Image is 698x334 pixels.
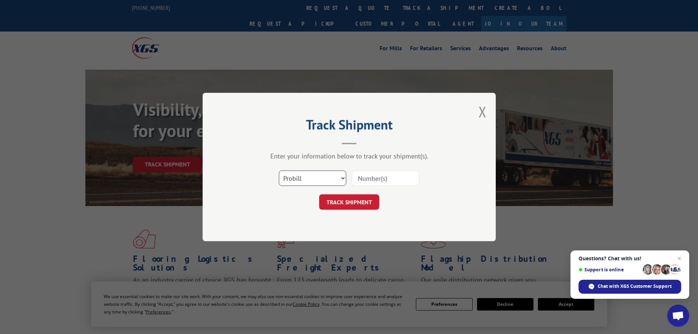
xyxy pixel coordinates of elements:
[479,102,487,121] button: Close modal
[352,170,419,186] input: Number(s)
[579,280,681,294] div: Chat with XGS Customer Support
[239,152,459,160] div: Enter your information below to track your shipment(s).
[579,267,640,272] span: Support is online
[675,254,684,263] span: Close chat
[239,120,459,133] h2: Track Shipment
[319,194,379,210] button: TRACK SHIPMENT
[579,256,681,261] span: Questions? Chat with us!
[598,283,672,290] span: Chat with XGS Customer Support
[667,305,689,327] div: Open chat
